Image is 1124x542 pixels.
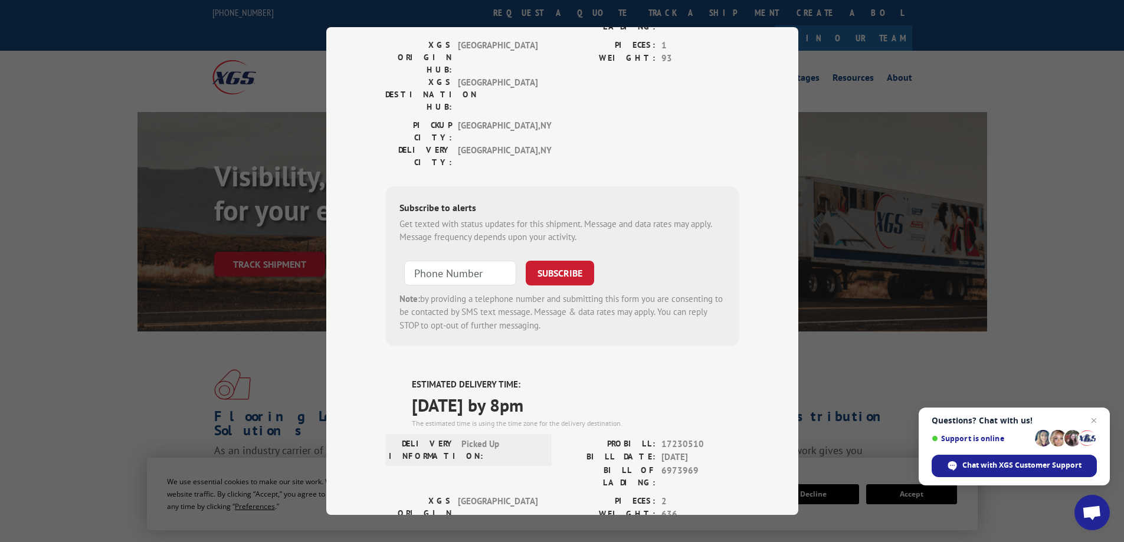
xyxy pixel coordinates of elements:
[661,438,739,451] span: 17230510
[385,119,452,144] label: PICKUP CITY:
[562,508,656,521] label: WEIGHT:
[385,39,452,76] label: XGS ORIGIN HUB:
[412,418,739,429] div: The estimated time is using the time zone for the delivery destination.
[399,293,725,333] div: by providing a telephone number and submitting this form you are consenting to be contacted by SM...
[562,495,656,508] label: PIECES:
[412,392,739,418] span: [DATE] by 8pm
[562,8,656,33] label: BILL OF LADING:
[458,76,538,113] span: [GEOGRAPHIC_DATA]
[962,460,1082,471] span: Chat with XGS Customer Support
[404,261,516,285] input: Phone Number
[458,39,538,76] span: [GEOGRAPHIC_DATA]
[385,495,452,532] label: XGS ORIGIN HUB:
[389,438,456,462] label: DELIVERY INFORMATION:
[1087,413,1101,428] span: Close chat
[562,39,656,52] label: PIECES:
[661,451,739,464] span: [DATE]
[932,434,1031,443] span: Support is online
[458,119,538,144] span: [GEOGRAPHIC_DATA] , NY
[661,508,739,521] span: 636
[461,438,541,462] span: Picked Up
[661,52,739,65] span: 93
[399,293,420,304] strong: Note:
[1074,495,1110,530] div: Open chat
[458,144,538,169] span: [GEOGRAPHIC_DATA] , NY
[932,455,1097,477] div: Chat with XGS Customer Support
[385,76,452,113] label: XGS DESTINATION HUB:
[562,52,656,65] label: WEIGHT:
[661,464,739,489] span: 6973969
[562,438,656,451] label: PROBILL:
[385,144,452,169] label: DELIVERY CITY:
[932,416,1097,425] span: Questions? Chat with us!
[562,464,656,489] label: BILL OF LADING:
[562,451,656,464] label: BILL DATE:
[399,201,725,218] div: Subscribe to alerts
[399,218,725,244] div: Get texted with status updates for this shipment. Message and data rates may apply. Message frequ...
[661,39,739,52] span: 1
[412,378,739,392] label: ESTIMATED DELIVERY TIME:
[458,495,538,532] span: [GEOGRAPHIC_DATA]
[526,261,594,285] button: SUBSCRIBE
[661,495,739,508] span: 2
[661,8,739,33] span: 6973969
